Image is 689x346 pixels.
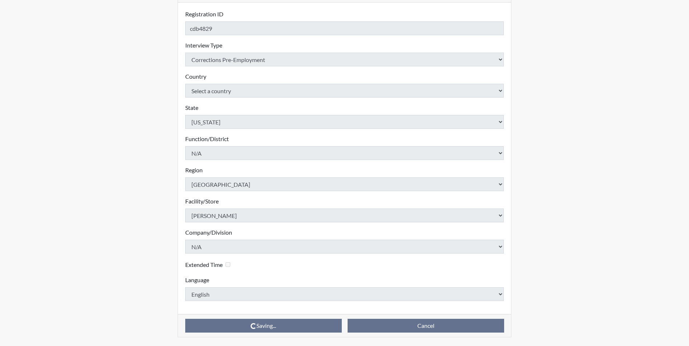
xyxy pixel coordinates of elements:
[185,21,504,35] input: Insert a Registration ID, which needs to be a unique alphanumeric value for each interviewee
[185,41,222,50] label: Interview Type
[348,319,504,333] button: Cancel
[185,72,206,81] label: Country
[185,259,233,270] div: Checking this box will provide the interviewee with an accomodation of extra time to answer each ...
[185,228,232,237] label: Company/Division
[185,319,342,333] button: Saving...
[185,197,219,206] label: Facility/Store
[185,260,223,269] label: Extended Time
[185,135,229,143] label: Function/District
[185,103,198,112] label: State
[185,166,203,174] label: Region
[185,10,223,18] label: Registration ID
[185,276,209,284] label: Language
